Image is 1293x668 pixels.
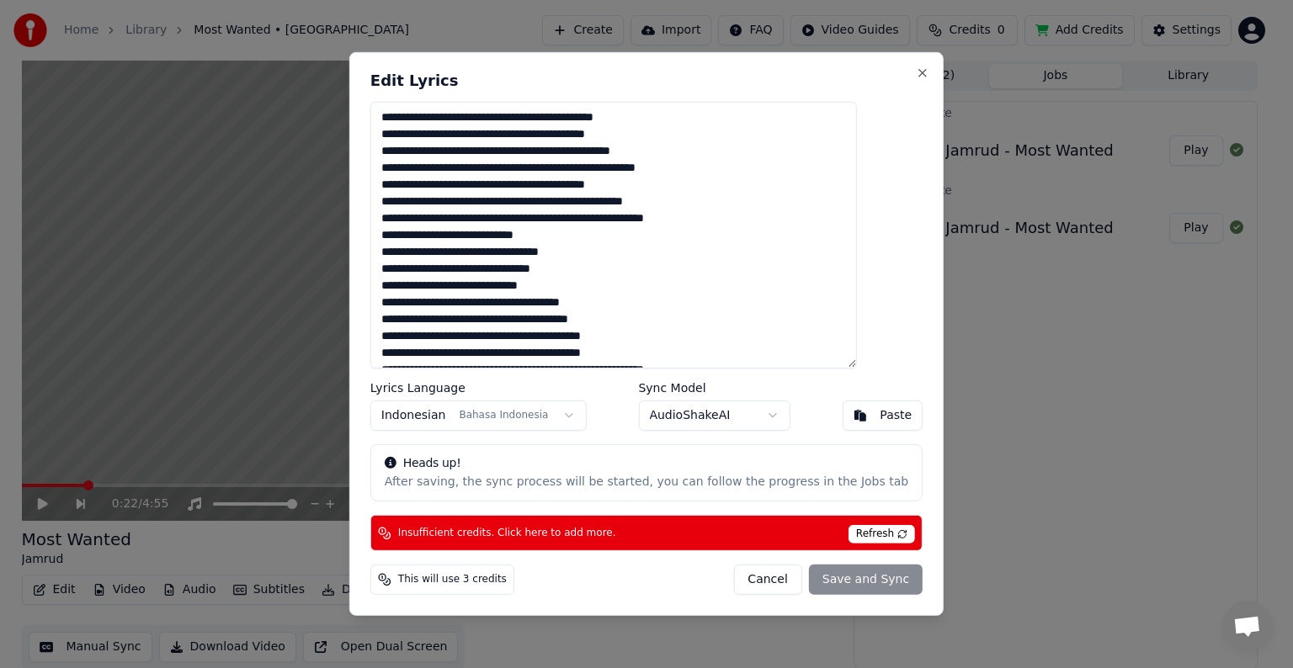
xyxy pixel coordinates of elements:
span: This will use 3 credits [398,573,507,586]
div: Heads up! [385,455,908,472]
span: Insufficient credits. Click here to add more. [398,527,616,540]
h2: Edit Lyrics [370,73,923,88]
div: After saving, the sync process will be started, you can follow the progress in the Jobs tab [385,474,908,490]
button: Paste [842,400,923,431]
label: Lyrics Language [370,382,587,394]
span: Refresh [849,525,915,543]
label: Sync Model [638,382,790,394]
button: Cancel [733,565,801,595]
div: Paste [880,407,912,424]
